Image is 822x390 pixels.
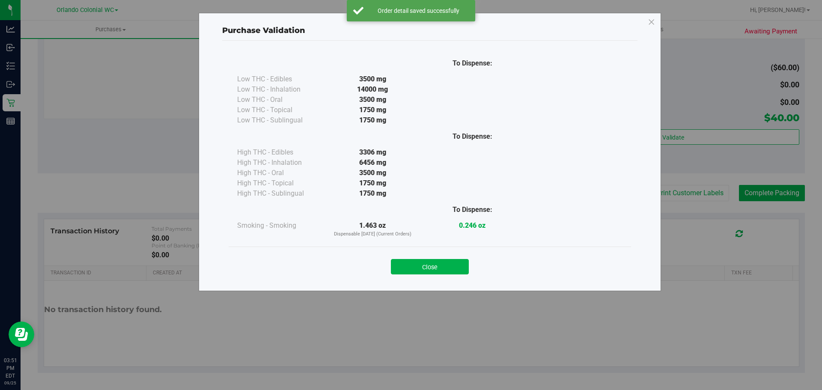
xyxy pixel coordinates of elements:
[237,84,323,95] div: Low THC - Inhalation
[323,168,423,178] div: 3500 mg
[323,84,423,95] div: 14000 mg
[368,6,469,15] div: Order detail saved successfully
[237,220,323,231] div: Smoking - Smoking
[237,105,323,115] div: Low THC - Topical
[237,147,323,158] div: High THC - Edibles
[9,322,34,347] iframe: Resource center
[237,95,323,105] div: Low THC - Oral
[323,105,423,115] div: 1750 mg
[423,131,522,142] div: To Dispense:
[459,221,485,229] strong: 0.246 oz
[323,188,423,199] div: 1750 mg
[237,74,323,84] div: Low THC - Edibles
[391,259,469,274] button: Close
[323,95,423,105] div: 3500 mg
[222,26,305,35] span: Purchase Validation
[237,188,323,199] div: High THC - Sublingual
[323,115,423,125] div: 1750 mg
[323,178,423,188] div: 1750 mg
[323,147,423,158] div: 3306 mg
[323,74,423,84] div: 3500 mg
[237,178,323,188] div: High THC - Topical
[323,231,423,238] p: Dispensable [DATE] (Current Orders)
[423,205,522,215] div: To Dispense:
[323,220,423,238] div: 1.463 oz
[237,158,323,168] div: High THC - Inhalation
[237,115,323,125] div: Low THC - Sublingual
[423,58,522,68] div: To Dispense:
[323,158,423,168] div: 6456 mg
[237,168,323,178] div: High THC - Oral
